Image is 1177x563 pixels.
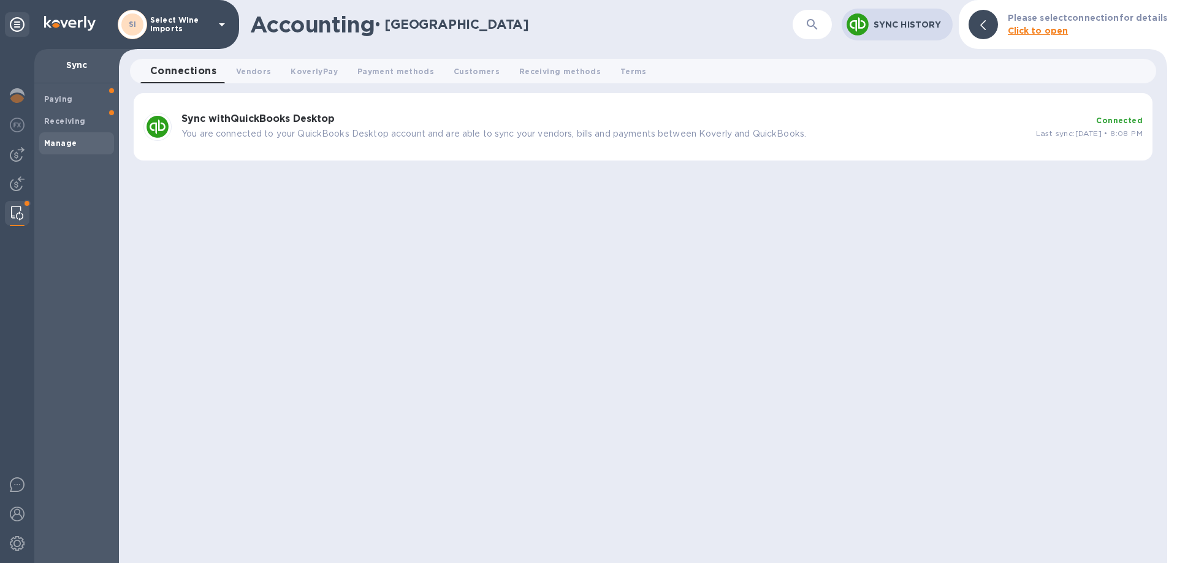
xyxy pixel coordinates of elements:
[44,16,96,31] img: Logo
[1008,26,1068,36] b: Click to open
[181,127,1026,140] p: You are connected to your QuickBooks Desktop account and are able to sync your vendors, bills and...
[5,12,29,37] div: Unpin categories
[874,18,943,31] p: Sync History
[44,94,72,104] b: Paying
[250,12,375,37] h1: Accounting
[236,65,271,78] span: Vendors
[291,65,337,78] span: KoverlyPay
[150,62,216,80] span: Connections
[620,65,647,78] span: Terms
[44,138,77,148] b: Manage
[357,65,434,78] span: Payment methods
[1096,116,1143,125] b: Connected
[44,116,86,126] b: Receiving
[1008,13,1168,23] b: Please select connection for details
[375,17,529,32] h2: • [GEOGRAPHIC_DATA]
[1036,129,1143,138] span: Last sync: [DATE] • 8:08 PM
[181,113,335,124] b: Sync with QuickBooks Desktop
[150,16,211,33] p: Select Wine Imports
[519,65,601,78] span: Receiving methods
[454,65,500,78] span: Customers
[129,20,137,29] b: SI
[10,118,25,132] img: Foreign exchange
[44,59,109,71] p: Sync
